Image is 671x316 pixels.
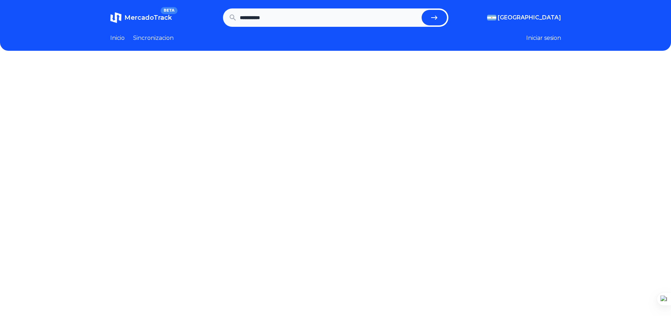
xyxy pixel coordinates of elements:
[487,15,496,20] img: Argentina
[161,7,177,14] span: BETA
[110,12,172,23] a: MercadoTrackBETA
[526,34,561,42] button: Iniciar sesion
[487,13,561,22] button: [GEOGRAPHIC_DATA]
[124,14,172,22] span: MercadoTrack
[498,13,561,22] span: [GEOGRAPHIC_DATA]
[133,34,174,42] a: Sincronizacion
[110,12,122,23] img: MercadoTrack
[110,34,125,42] a: Inicio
